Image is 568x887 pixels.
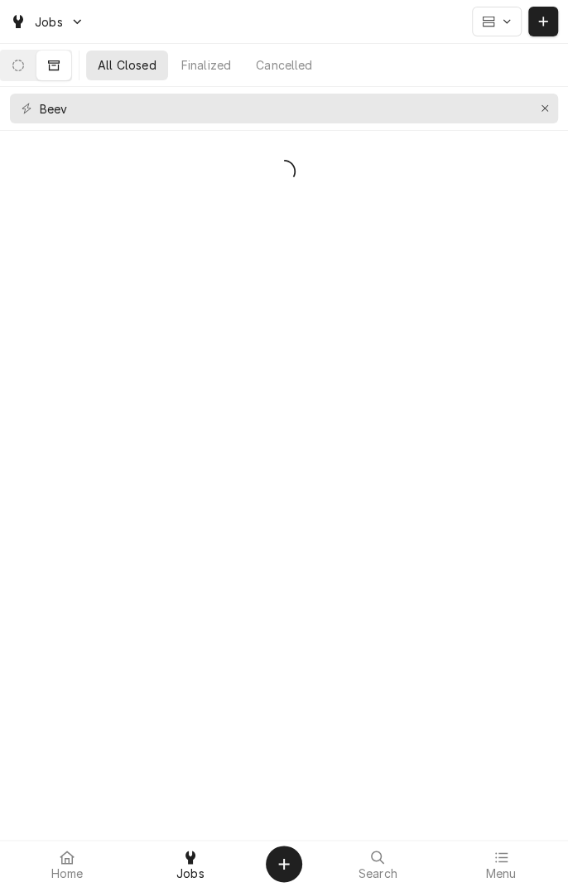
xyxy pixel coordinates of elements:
button: Create Object [266,846,302,882]
span: Home [51,867,84,880]
span: Search [359,867,397,880]
a: Go to Jobs [3,8,91,36]
span: Loading... [272,154,296,189]
div: All Closed [98,56,156,74]
a: Search [317,844,439,884]
a: Home [7,844,128,884]
input: Keyword search [40,94,527,123]
a: Jobs [130,844,252,884]
a: Menu [440,844,562,884]
span: Menu [485,867,516,880]
span: Jobs [35,13,63,31]
span: Jobs [176,867,205,880]
button: Erase input [532,95,558,122]
div: Finalized [181,56,231,74]
div: Cancelled [256,56,312,74]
